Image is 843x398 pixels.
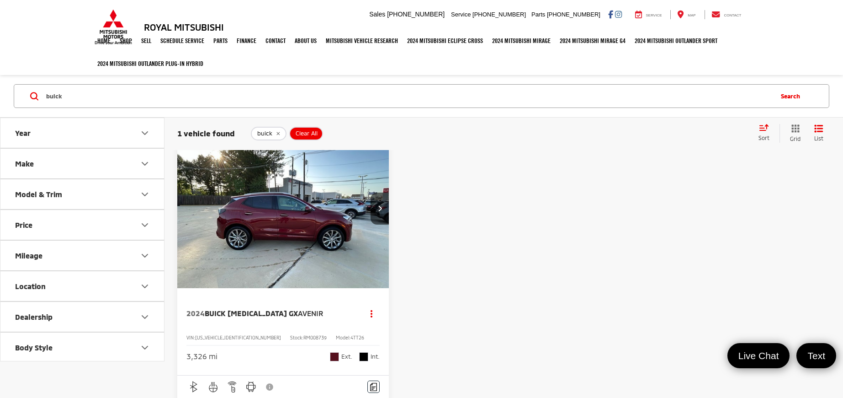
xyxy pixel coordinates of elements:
[209,29,232,52] a: Parts: Opens in a new tab
[139,220,150,231] div: Price
[186,309,205,317] span: 2024
[139,281,150,292] div: Location
[205,309,298,317] span: Buick [MEDICAL_DATA] GX
[330,352,339,361] span: Cinnabar Metallic
[261,29,290,52] a: Contact
[139,189,150,200] div: Model & Trim
[336,335,350,340] span: Model:
[289,127,323,140] button: Clear All
[139,158,150,169] div: Make
[290,29,321,52] a: About Us
[670,10,702,19] a: Map
[796,343,836,368] a: Text
[0,149,165,178] button: MakeMake
[177,129,390,289] img: 2024 Buick Encore GX Avenir
[451,11,471,18] span: Service
[779,124,807,143] button: Grid View
[177,129,390,288] a: 2024 Buick Encore GX Avenir2024 Buick Encore GX Avenir2024 Buick Encore GX Avenir2024 Buick Encor...
[15,312,53,321] div: Dealership
[251,127,286,140] button: remove buick
[15,343,53,352] div: Body Style
[630,29,722,52] a: 2024 Mitsubishi Outlander SPORT
[772,85,813,108] button: Search
[15,190,62,199] div: Model & Trim
[296,130,318,137] span: Clear All
[734,350,784,362] span: Live Chat
[803,350,830,362] span: Text
[359,352,368,361] span: Ebony Seats With Ebony Interior Accents
[303,335,327,340] span: RM008739
[290,335,303,340] span: Stock:
[15,129,31,137] div: Year
[0,333,165,362] button: Body StyleBody Style
[547,11,600,18] span: [PHONE_NUMBER]
[754,124,779,142] button: Select sort value
[93,52,208,75] a: 2024 Mitsubishi Outlander Plug-in Hybrid
[705,10,748,19] a: Contact
[370,383,377,391] img: Comments
[177,129,235,138] span: 1 vehicle found
[186,335,195,340] span: VIN:
[188,381,200,393] img: Bluetooth®
[0,118,165,148] button: YearYear
[371,310,372,317] span: dropdown dots
[177,129,390,288] div: 2024 Buick Encore GX Avenir 0
[227,381,238,393] img: Remote Start
[0,241,165,270] button: MileageMileage
[371,352,380,361] span: Int.
[321,29,403,52] a: Mitsubishi Vehicle Research
[369,11,385,18] span: Sales
[364,306,380,322] button: Actions
[15,159,34,168] div: Make
[186,308,355,318] a: 2024Buick [MEDICAL_DATA] GXAvenir
[207,381,219,393] img: Heated Steering Wheel
[615,11,622,18] a: Instagram: Click to visit our Instagram page
[814,134,823,142] span: List
[758,134,769,141] span: Sort
[724,13,741,17] span: Contact
[93,29,115,52] a: Home
[371,193,389,225] button: Next image
[156,29,209,52] a: Schedule Service: Opens in a new tab
[403,29,488,52] a: 2024 Mitsubishi Eclipse Cross
[15,251,42,260] div: Mileage
[45,85,772,107] input: Search by Make, Model, or Keyword
[139,342,150,353] div: Body Style
[628,10,669,19] a: Service
[195,335,281,340] span: [US_VEHICLE_IDENTIFICATION_NUMBER]
[137,29,156,52] a: Sell
[488,29,555,52] a: 2024 Mitsubishi Mirage
[727,343,790,368] a: Live Chat
[807,124,830,143] button: List View
[367,381,380,393] button: Comments
[688,13,695,17] span: Map
[139,250,150,261] div: Mileage
[186,351,217,362] div: 3,326 mi
[245,381,257,393] img: Android Auto
[262,377,278,397] button: View Disclaimer
[0,302,165,332] button: DealershipDealership
[115,29,137,52] a: Shop
[350,335,364,340] span: 4TT26
[646,13,662,17] span: Service
[144,22,224,32] h3: Royal Mitsubishi
[0,210,165,240] button: PricePrice
[608,11,613,18] a: Facebook: Click to visit our Facebook page
[555,29,630,52] a: 2024 Mitsubishi Mirage G4
[139,312,150,323] div: Dealership
[472,11,526,18] span: [PHONE_NUMBER]
[15,282,46,290] div: Location
[0,179,165,209] button: Model & TrimModel & Trim
[790,135,801,143] span: Grid
[387,11,445,18] span: [PHONE_NUMBER]
[232,29,261,52] a: Finance
[298,309,323,317] span: Avenir
[341,352,352,361] span: Ext.
[139,128,150,139] div: Year
[0,271,165,301] button: LocationLocation
[15,221,32,229] div: Price
[531,11,545,18] span: Parts
[93,9,134,45] img: Mitsubishi
[257,130,272,137] span: buick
